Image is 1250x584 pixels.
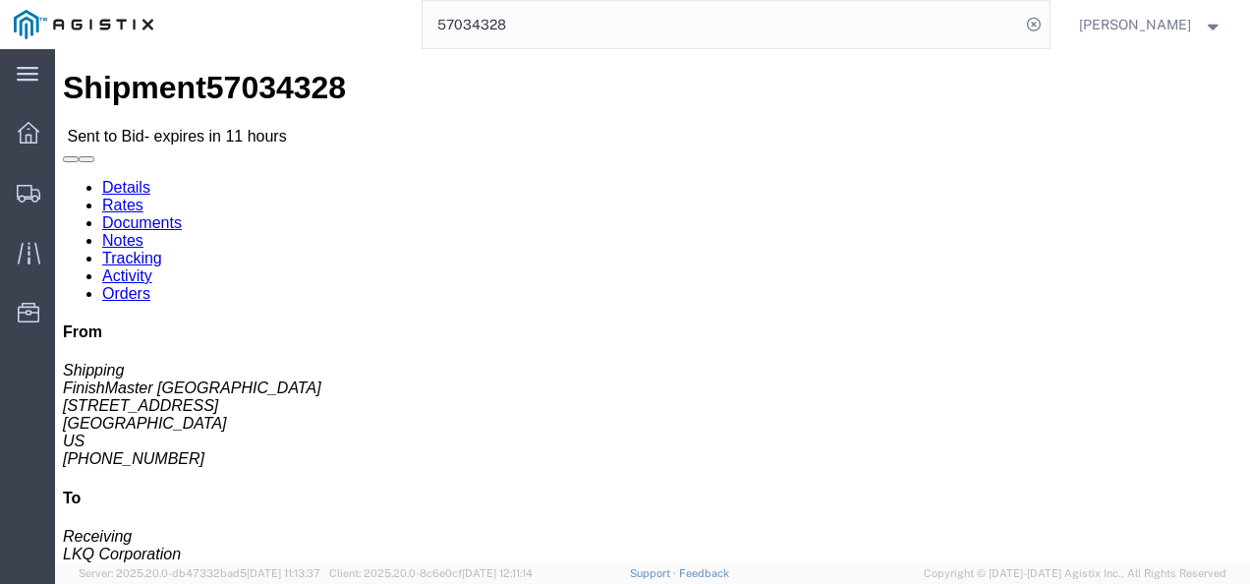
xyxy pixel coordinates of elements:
span: Server: 2025.20.0-db47332bad5 [79,567,320,579]
span: Copyright © [DATE]-[DATE] Agistix Inc., All Rights Reserved [924,565,1226,582]
iframe: FS Legacy Container [55,49,1250,563]
span: Client: 2025.20.0-8c6e0cf [329,567,533,579]
span: [DATE] 12:11:14 [462,567,533,579]
span: Nathan Seeley [1079,14,1191,35]
input: Search for shipment number, reference number [423,1,1020,48]
a: Feedback [679,567,729,579]
button: [PERSON_NAME] [1078,13,1223,36]
span: [DATE] 11:13:37 [247,567,320,579]
a: Support [630,567,679,579]
img: logo [14,10,153,39]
